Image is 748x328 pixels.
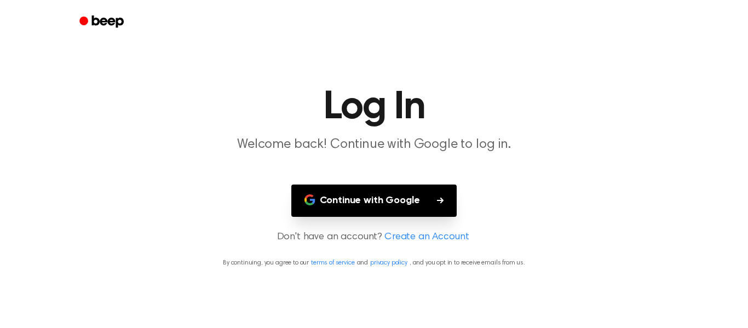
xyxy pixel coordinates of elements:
[384,230,469,245] a: Create an Account
[13,258,735,268] p: By continuing, you agree to our and , and you opt in to receive emails from us.
[13,230,735,245] p: Don't have an account?
[164,136,584,154] p: Welcome back! Continue with Google to log in.
[370,260,407,266] a: privacy policy
[291,185,457,217] button: Continue with Google
[94,88,654,127] h1: Log In
[311,260,354,266] a: terms of service
[72,11,134,33] a: Beep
